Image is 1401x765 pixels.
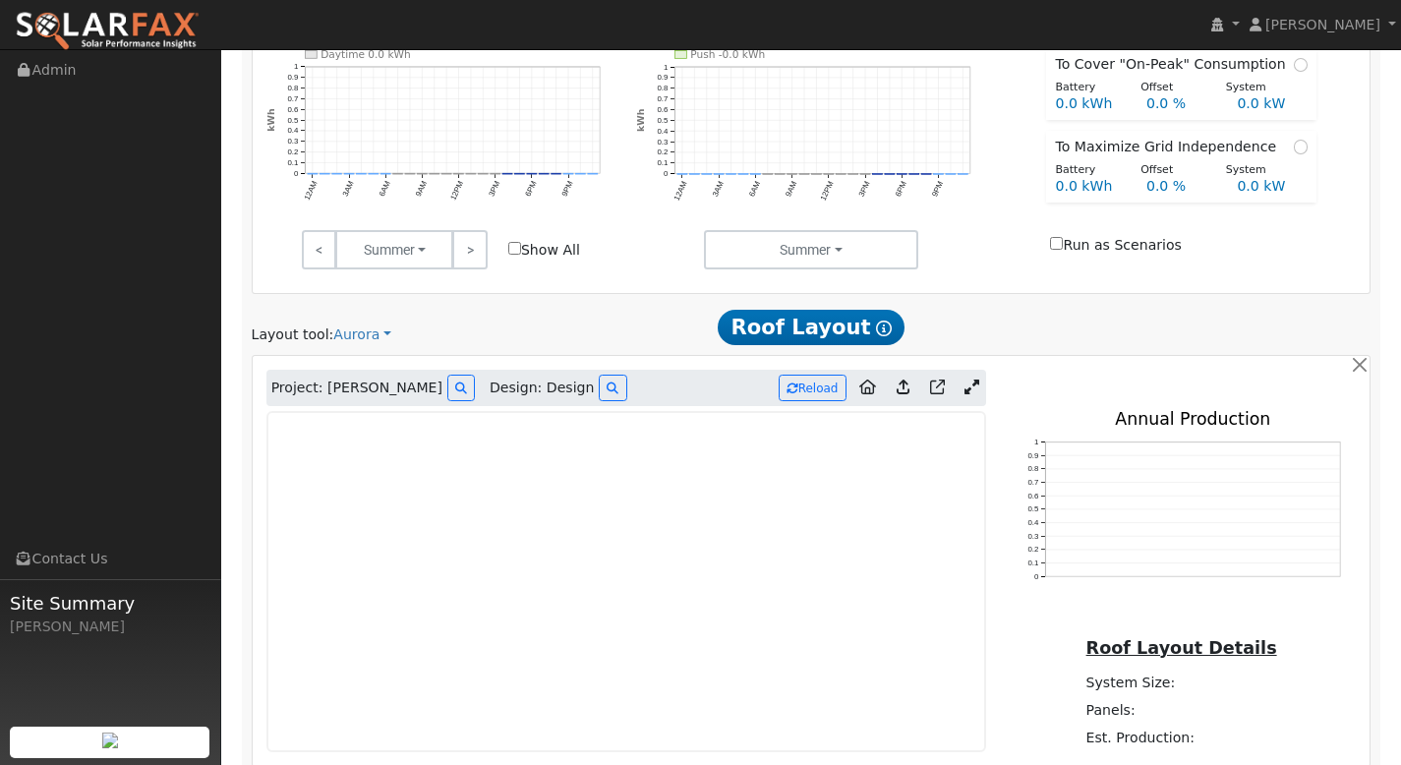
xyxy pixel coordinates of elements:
text: 6PM [524,180,539,198]
rect: onclick="" [539,173,549,174]
rect: onclick="" [959,173,968,174]
div: Battery [1045,80,1131,96]
a: Aurora [333,324,391,345]
text: kWh [635,108,646,131]
rect: onclick="" [430,173,439,174]
rect: onclick="" [788,173,797,174]
rect: onclick="" [677,173,687,174]
div: 0.0 kW [1227,93,1317,114]
span: Site Summary [10,590,210,617]
text: 12AM [672,180,689,202]
span: To Maximize Grid Independence [1055,137,1284,157]
rect: onclick="" [527,173,537,174]
text: 0.3 [1027,532,1039,541]
text: 0.7 [658,94,669,103]
rect: onclick="" [369,173,379,174]
text: Daytime 0.0 kWh [321,48,411,60]
text: 9AM [414,180,429,198]
div: [PERSON_NAME] [10,617,210,637]
div: System [1215,162,1301,179]
rect: onclick="" [714,173,724,174]
rect: onclick="" [356,173,366,174]
text: 0.9 [287,73,298,82]
rect: onclick="" [946,173,956,174]
text: Annual Production [1115,410,1270,430]
text: 12AM [302,180,319,202]
text: 0 [294,169,299,178]
div: 0.0 % [1136,176,1226,197]
rect: onclick="" [441,173,451,174]
rect: onclick="" [417,173,427,174]
text: 1 [1034,439,1038,447]
rect: onclick="" [885,173,895,174]
rect: onclick="" [453,173,463,174]
button: Summer [335,230,453,269]
text: 0.2 [658,147,669,156]
rect: onclick="" [763,173,773,174]
rect: onclick="" [727,173,736,174]
text: 12PM [448,180,465,202]
text: 9PM [930,180,945,198]
text: 6PM [894,180,908,198]
span: To Cover "On-Peak" Consumption [1055,54,1293,75]
div: 0.0 kWh [1045,93,1136,114]
text: 0.9 [658,73,669,82]
rect: onclick="" [344,173,354,174]
text: 0.1 [287,158,298,167]
a: Upload consumption to Aurora project [889,373,917,404]
text: 0.5 [658,116,670,125]
span: Roof Layout [718,310,905,345]
button: Reload [779,375,846,401]
rect: onclick="" [514,173,524,174]
text: 0.8 [287,84,299,92]
div: 0.0 kWh [1045,176,1136,197]
td: System Size: [1082,669,1269,696]
a: Open in Aurora [922,373,953,404]
text: 0.1 [1027,559,1038,568]
div: Offset [1131,80,1216,96]
text: 6AM [378,180,392,198]
rect: onclick="" [588,173,598,174]
rect: onclick="" [848,173,858,174]
a: > [452,230,487,269]
text: 3AM [711,180,726,198]
label: Show All [508,240,580,261]
rect: onclick="" [702,173,712,174]
text: 3AM [340,180,355,198]
rect: onclick="" [380,173,390,174]
input: Show All [508,242,521,255]
rect: onclick="" [466,173,476,174]
span: Design: Design [490,378,594,398]
text: 9PM [560,180,575,198]
div: Battery [1045,162,1131,179]
input: Run as Scenarios [1050,237,1063,250]
text: 1 [294,62,298,71]
text: 0.2 [1027,546,1038,555]
text: 0.1 [658,158,669,167]
rect: onclick="" [320,173,329,174]
div: 0.0 kW [1227,176,1317,197]
a: Aurora to Home [851,373,884,404]
text: 0.6 [1027,492,1039,500]
span: Project: [PERSON_NAME] [271,378,442,398]
text: 3PM [857,180,872,198]
rect: onclick="" [576,173,586,174]
text: 12PM [819,180,836,202]
rect: onclick="" [502,173,512,174]
rect: onclick="" [751,173,761,174]
td: Est. Production: [1082,724,1269,751]
td: Panels: [1082,696,1269,724]
text: Push -0.0 kWh [691,48,766,60]
rect: onclick="" [690,173,700,174]
text: 9AM [784,180,798,198]
text: 0 [1034,573,1039,582]
text: 6AM [747,180,762,198]
rect: onclick="" [836,173,846,174]
text: 0.3 [287,137,299,146]
span: [PERSON_NAME] [1265,17,1380,32]
rect: onclick="" [405,173,415,174]
rect: onclick="" [552,173,561,174]
a: Expand Aurora window [958,374,986,403]
rect: onclick="" [308,173,318,174]
rect: onclick="" [934,173,944,174]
